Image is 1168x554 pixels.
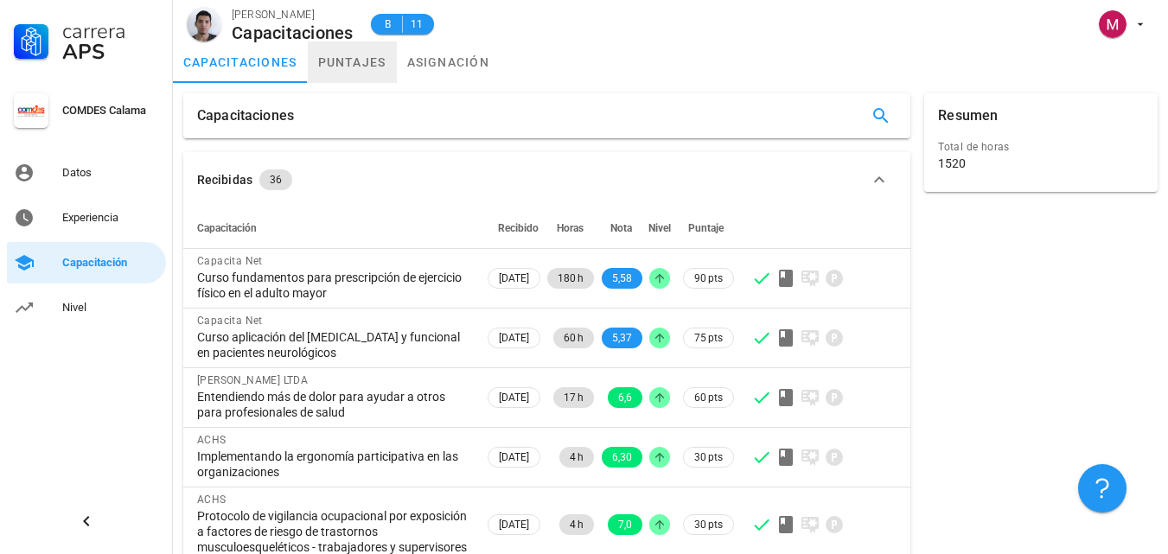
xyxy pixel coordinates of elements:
[1099,10,1127,38] div: avatar
[183,152,910,207] button: Recibidas 36
[498,222,539,234] span: Recibido
[381,16,395,33] span: B
[7,242,166,283] a: Capacitación
[197,170,252,189] div: Recibidas
[197,374,308,386] span: [PERSON_NAME] LTDA
[597,207,646,249] th: Nota
[197,389,470,420] div: Entendiendo más de dolor para ayudar a otros para profesionales de salud
[688,222,724,234] span: Puntaje
[648,222,671,234] span: Nivel
[557,222,584,234] span: Horas
[183,207,484,249] th: Capacitación
[197,270,470,301] div: Curso fundamentos para prescripción de ejercicio físico en el adulto mayor
[564,328,584,348] span: 60 h
[618,514,632,535] span: 7,0
[187,7,221,41] div: avatar
[7,197,166,239] a: Experiencia
[7,287,166,328] a: Nivel
[397,41,501,83] a: asignación
[62,301,159,315] div: Nivel
[612,268,632,289] span: 5,58
[232,6,354,23] div: [PERSON_NAME]
[558,268,584,289] span: 180 h
[499,448,529,467] span: [DATE]
[618,387,632,408] span: 6,6
[62,41,159,62] div: APS
[62,211,159,225] div: Experiencia
[308,41,397,83] a: puntajes
[197,93,294,138] div: Capacitaciones
[938,93,998,138] div: Resumen
[197,494,227,506] span: ACHS
[270,169,282,190] span: 36
[694,389,723,406] span: 60 pts
[62,166,159,180] div: Datos
[499,328,529,347] span: [DATE]
[694,449,723,466] span: 30 pts
[499,515,529,534] span: [DATE]
[7,152,166,194] a: Datos
[938,156,966,171] div: 1520
[197,255,263,267] span: Capacita Net
[938,138,1144,156] div: Total de horas
[62,21,159,41] div: Carrera
[646,207,673,249] th: Nivel
[62,256,159,270] div: Capacitación
[197,315,263,327] span: Capacita Net
[197,449,470,480] div: Implementando la ergonomía participativa en las organizaciones
[197,222,257,234] span: Capacitación
[612,328,632,348] span: 5,37
[694,270,723,287] span: 90 pts
[197,434,227,446] span: ACHS
[612,447,632,468] span: 6,30
[694,329,723,347] span: 75 pts
[410,16,424,33] span: 11
[673,207,737,249] th: Puntaje
[570,514,584,535] span: 4 h
[484,207,544,249] th: Recibido
[499,388,529,407] span: [DATE]
[173,41,308,83] a: capacitaciones
[564,387,584,408] span: 17 h
[544,207,597,249] th: Horas
[232,23,354,42] div: Capacitaciones
[694,516,723,533] span: 30 pts
[570,447,584,468] span: 4 h
[610,222,632,234] span: Nota
[62,104,159,118] div: COMDES Calama
[499,269,529,288] span: [DATE]
[197,329,470,360] div: Curso aplicación del [MEDICAL_DATA] y funcional en pacientes neurológicos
